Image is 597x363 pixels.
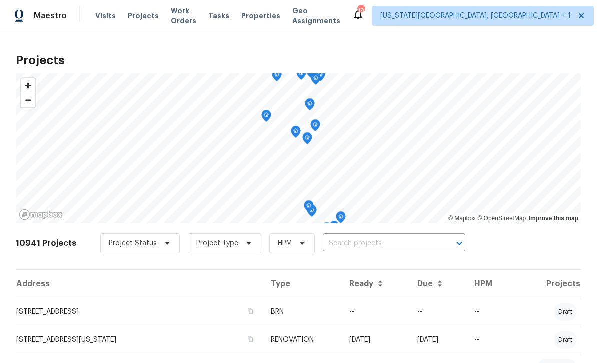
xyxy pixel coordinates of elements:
th: HPM [466,270,512,298]
th: Address [16,270,263,298]
div: Map marker [310,119,320,135]
td: -- [341,298,409,326]
div: Map marker [305,98,315,114]
span: Properties [241,11,280,21]
div: Map marker [336,211,346,227]
th: Due [409,270,466,298]
span: Tasks [208,12,229,19]
a: Improve this map [529,215,578,222]
td: [DATE] [409,326,466,354]
td: -- [409,298,466,326]
div: Map marker [329,221,339,236]
button: Zoom in [21,78,35,93]
span: Maestro [34,11,67,21]
span: [US_STATE][GEOGRAPHIC_DATA], [GEOGRAPHIC_DATA] + 1 [380,11,571,21]
div: 19 [357,6,364,16]
span: Work Orders [171,6,196,26]
a: OpenStreetMap [477,215,526,222]
span: Visits [95,11,116,21]
th: Type [263,270,341,298]
a: Mapbox homepage [19,209,63,220]
span: HPM [278,238,292,248]
canvas: Map [16,73,581,223]
td: RENOVATION [263,326,341,354]
div: Map marker [322,222,332,238]
div: Map marker [302,132,312,148]
td: [DATE] [341,326,409,354]
th: Ready [341,270,409,298]
td: [STREET_ADDRESS][US_STATE] [16,326,263,354]
div: Map marker [296,68,306,83]
div: Map marker [304,200,314,216]
h2: Projects [16,55,581,65]
td: -- [466,298,512,326]
div: Map marker [272,69,282,85]
button: Open [452,236,466,250]
button: Zoom out [21,93,35,107]
td: -- [466,326,512,354]
span: Geo Assignments [292,6,340,26]
div: draft [554,303,576,321]
a: Mapbox [448,215,476,222]
span: Projects [128,11,159,21]
div: Map marker [291,126,301,141]
td: [STREET_ADDRESS] [16,298,263,326]
div: Map marker [261,110,271,125]
th: Projects [511,270,581,298]
div: Map marker [311,73,321,88]
input: Search projects [323,236,437,251]
div: Map marker [306,66,316,81]
td: BRN [263,298,341,326]
div: draft [554,331,576,349]
span: Project Type [196,238,238,248]
span: Project Status [109,238,157,248]
button: Copy Address [246,307,255,316]
h2: 10941 Projects [16,238,76,248]
button: Copy Address [246,335,255,344]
